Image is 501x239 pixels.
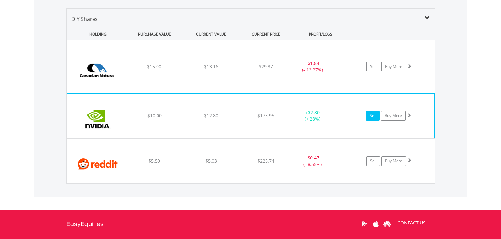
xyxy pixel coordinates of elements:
a: Sell [366,156,380,166]
a: EasyEquities [66,210,103,239]
span: $1.84 [308,60,319,66]
a: Sell [366,62,380,71]
div: HOLDING [67,28,126,40]
span: $5.50 [148,158,160,164]
span: $225.74 [257,158,274,164]
img: EQU.US.CNQ.png [70,49,125,92]
a: Buy More [381,111,406,121]
a: Sell [366,111,380,121]
a: Buy More [381,156,406,166]
div: CURRENT PRICE [240,28,291,40]
a: Google Play [359,214,370,234]
span: $15.00 [147,63,161,70]
div: + (+ 28%) [288,109,337,122]
img: EQU.US.RDDT.png [70,147,125,181]
div: - (- 12.27%) [289,60,337,73]
span: $13.16 [204,63,218,70]
span: $12.80 [204,113,218,119]
img: EQU.US.NVDA.png [70,102,126,137]
div: PROFIT/LOSS [293,28,348,40]
div: PURCHASE VALUE [127,28,182,40]
a: Buy More [381,62,406,71]
span: $10.00 [147,113,162,119]
span: $0.47 [308,155,319,161]
a: Apple [370,214,382,234]
span: $2.80 [308,109,320,115]
span: DIY Shares [71,16,98,23]
span: $5.03 [205,158,217,164]
span: $29.37 [259,63,273,70]
div: - (- 8.55%) [289,155,337,168]
span: $175.95 [257,113,274,119]
a: Huawei [382,214,393,234]
a: CONTACT US [393,214,430,232]
div: CURRENT VALUE [184,28,239,40]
